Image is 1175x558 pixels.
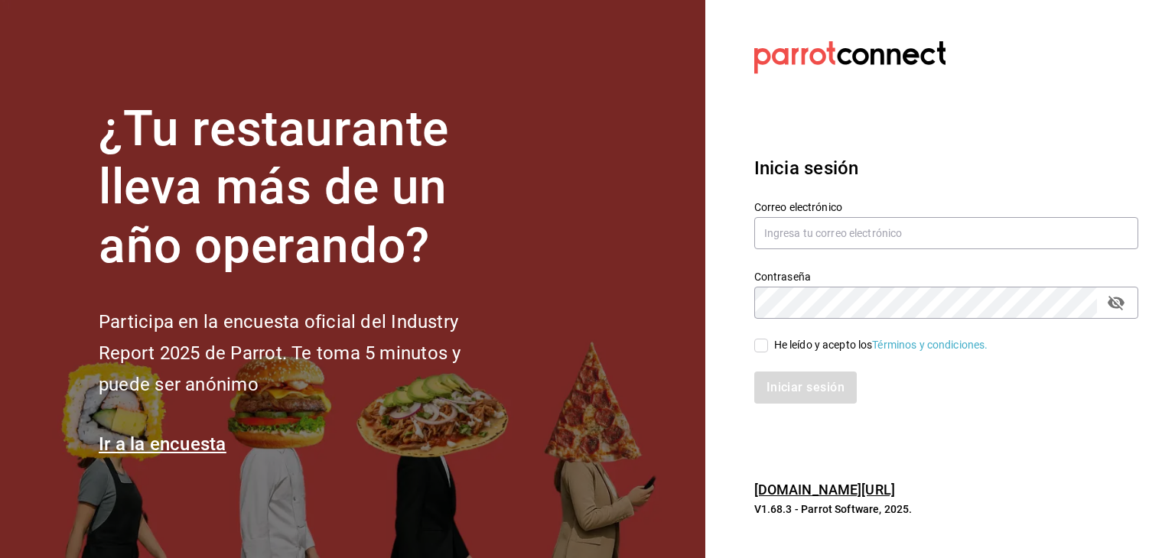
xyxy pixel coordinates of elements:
[754,217,1138,249] input: Ingresa tu correo electrónico
[754,271,1138,281] label: Contraseña
[754,482,895,498] a: [DOMAIN_NAME][URL]
[99,307,512,400] h2: Participa en la encuesta oficial del Industry Report 2025 de Parrot. Te toma 5 minutos y puede se...
[99,100,512,276] h1: ¿Tu restaurante lleva más de un año operando?
[872,339,988,351] a: Términos y condiciones.
[754,154,1138,182] h3: Inicia sesión
[99,433,226,455] a: Ir a la encuesta
[1103,290,1129,316] button: passwordField
[754,201,1138,212] label: Correo electrónico
[774,337,988,353] div: He leído y acepto los
[754,501,1138,517] p: V1.68.3 - Parrot Software, 2025.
